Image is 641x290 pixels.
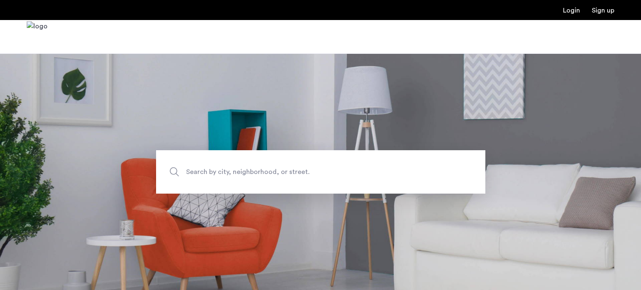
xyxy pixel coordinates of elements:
[156,150,485,194] input: Apartment Search
[27,21,48,53] img: logo
[592,7,614,14] a: Registration
[27,21,48,53] a: Cazamio Logo
[563,7,580,14] a: Login
[186,166,416,177] span: Search by city, neighborhood, or street.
